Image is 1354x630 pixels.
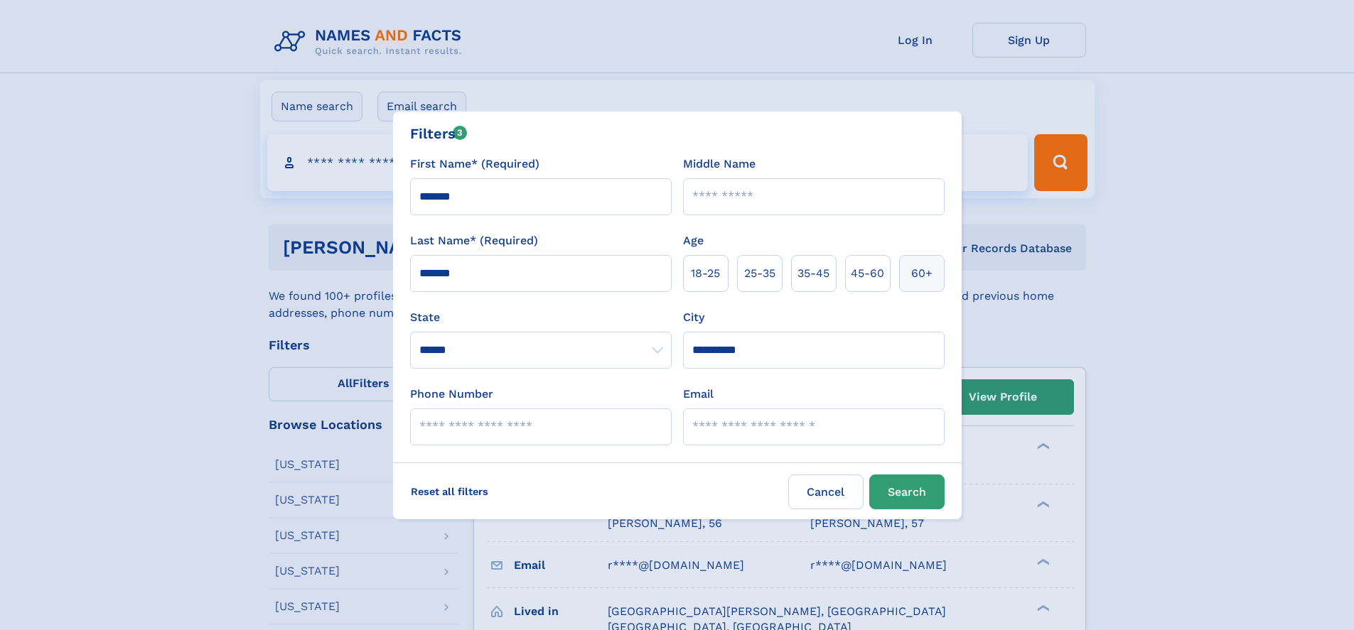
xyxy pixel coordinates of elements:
[683,232,704,249] label: Age
[410,232,538,249] label: Last Name* (Required)
[402,474,498,509] label: Reset all filters
[683,156,756,173] label: Middle Name
[683,386,714,403] label: Email
[410,123,468,144] div: Filters
[788,474,864,509] label: Cancel
[869,474,945,509] button: Search
[683,309,704,326] label: City
[410,156,539,173] label: First Name* (Required)
[911,265,933,282] span: 60+
[851,265,884,282] span: 45‑60
[691,265,720,282] span: 18‑25
[797,265,829,282] span: 35‑45
[410,309,672,326] label: State
[744,265,775,282] span: 25‑35
[410,386,493,403] label: Phone Number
